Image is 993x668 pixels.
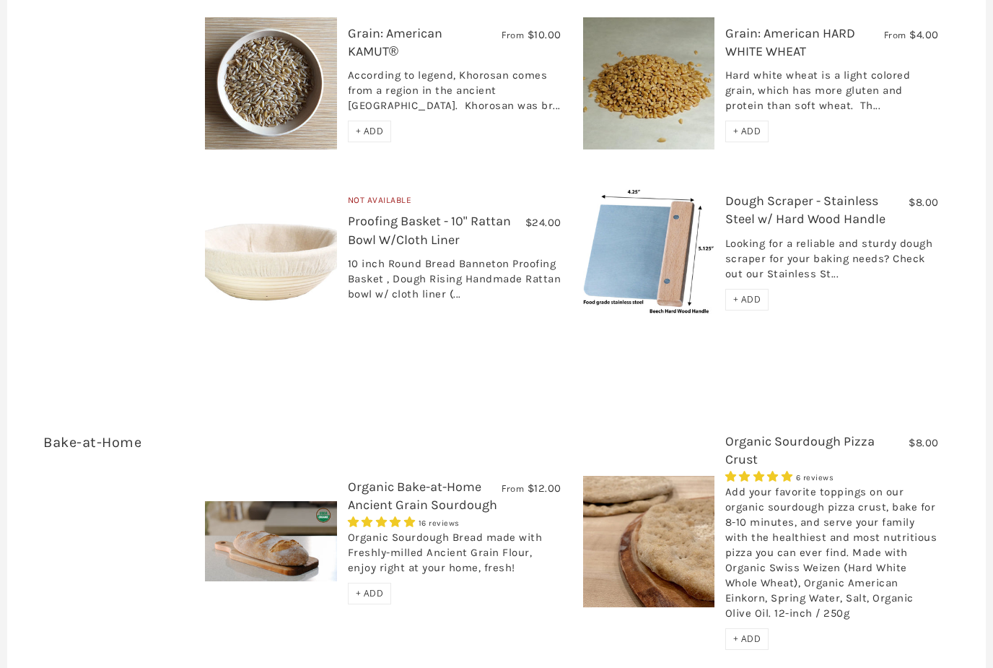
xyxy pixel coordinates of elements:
[796,473,834,482] span: 6 reviews
[725,289,769,311] div: + ADD
[205,17,336,149] img: Grain: American KAMUT®
[348,213,511,247] a: Proofing Basket - 10" Rattan Bowl W/Cloth Liner
[909,28,939,41] span: $4.00
[348,516,419,529] span: 4.75 stars
[583,186,714,317] img: Dough Scraper - Stainless Steel w/ Hard Wood Handle
[733,125,761,137] span: + ADD
[43,434,141,451] a: Bake-at-Home
[733,293,761,305] span: + ADD
[725,470,796,483] span: 4.83 stars
[725,485,939,628] div: Add your favorite toppings on our organic sourdough pizza crust, bake for 8-10 minutes, and serve...
[205,501,336,581] img: Organic Bake-at-Home Ancient Grain Sourdough
[348,530,561,583] div: Organic Sourdough Bread made with Freshly-milled Ancient Grain Flour, enjoy right at your home, f...
[356,125,384,137] span: + ADD
[502,482,524,495] span: From
[583,17,714,149] img: Grain: American HARD WHITE WHEAT
[348,121,392,142] div: + ADD
[205,186,336,317] img: Proofing Basket - 10" Rattan Bowl W/Cloth Liner
[528,28,561,41] span: $10.00
[356,587,384,599] span: + ADD
[725,433,875,467] a: Organic Sourdough Pizza Crust
[725,193,885,227] a: Dough Scraper - Stainless Steel w/ Hard Wood Handle
[884,29,906,41] span: From
[348,479,497,513] a: Organic Bake-at-Home Ancient Grain Sourdough
[909,436,939,449] span: $8.00
[725,236,939,289] div: Looking for a reliable and sturdy dough scraper for your baking needs? Check out our Stainless St...
[348,25,442,59] a: Grain: American KAMUT®
[348,256,561,309] div: 10 inch Round Bread Banneton Proofing Basket , Dough Rising Handmade Rattan bowl w/ cloth liner (...
[502,29,524,41] span: From
[348,68,561,121] div: According to legend, Khorosan comes from a region in the ancient [GEOGRAPHIC_DATA]. Khorosan was ...
[725,121,769,142] div: + ADD
[348,194,561,213] div: Not Available
[583,476,714,607] img: Organic Sourdough Pizza Crust
[525,216,561,229] span: $24.00
[528,482,561,495] span: $12.00
[725,628,769,650] div: + ADD
[348,583,392,604] div: + ADD
[725,68,939,121] div: Hard white wheat is a light colored grain, which has more gluten and protein than soft wheat. Th...
[725,25,855,59] a: Grain: American HARD WHITE WHEAT
[909,196,939,209] span: $8.00
[733,633,761,645] span: + ADD
[419,519,460,528] span: 16 reviews
[43,433,194,474] h3: 6 items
